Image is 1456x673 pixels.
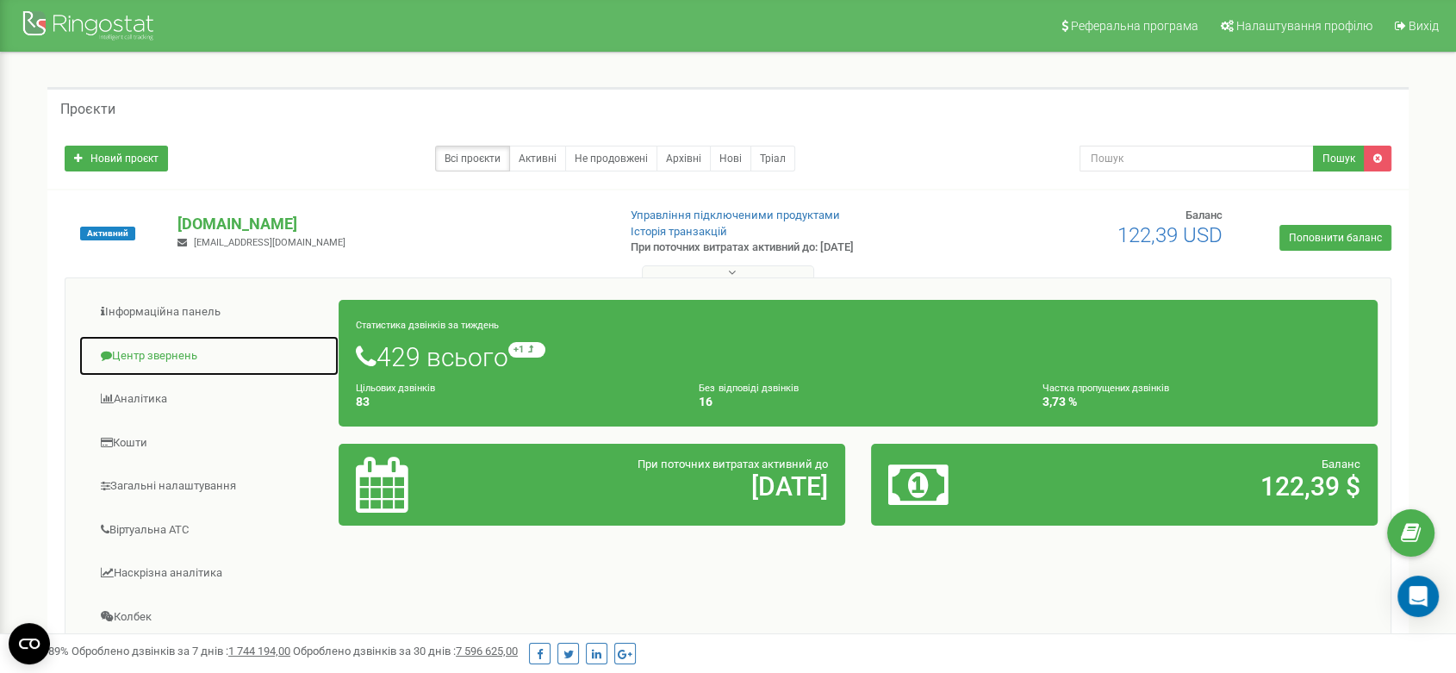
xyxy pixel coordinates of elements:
[194,237,345,248] span: [EMAIL_ADDRESS][DOMAIN_NAME]
[78,465,339,508] a: Загальні налаштування
[1279,225,1391,251] a: Поповнити баланс
[1397,576,1439,617] div: Open Intercom Messenger
[699,383,798,394] small: Без відповіді дзвінків
[1185,209,1223,221] span: Баланс
[356,396,674,408] h4: 83
[65,146,168,171] a: Новий проєкт
[78,509,339,551] a: Віртуальна АТС
[435,146,510,171] a: Всі проєкти
[356,320,499,331] small: Статистика дзвінків за тиждень
[1117,223,1223,247] span: 122,39 USD
[1322,458,1360,470] span: Баланс
[228,645,290,657] u: 1 744 194,00
[631,209,840,221] a: Управління підключеними продуктами
[521,472,827,501] h2: [DATE]
[710,146,751,171] a: Нові
[1409,19,1439,33] span: Вихід
[293,645,518,657] span: Оброблено дзвінків за 30 днів :
[78,422,339,464] a: Кошти
[509,146,566,171] a: Активні
[508,342,545,358] small: +1
[356,383,435,394] small: Цільових дзвінків
[60,102,115,117] h5: Проєкти
[80,227,135,240] span: Активний
[1042,396,1360,408] h4: 3,73 %
[1236,19,1372,33] span: Налаштування профілю
[1042,383,1169,394] small: Частка пропущених дзвінків
[78,596,339,639] a: Колбек
[456,645,518,657] u: 7 596 625,00
[1313,146,1365,171] button: Пошук
[1055,472,1360,501] h2: 122,39 $
[9,623,50,664] button: Open CMP widget
[78,378,339,421] a: Аналiтика
[78,335,339,377] a: Центр звернень
[1080,146,1315,171] input: Пошук
[1071,19,1198,33] span: Реферальна програма
[656,146,711,171] a: Архівні
[631,240,943,256] p: При поточних витратах активний до: [DATE]
[638,458,828,470] span: При поточних витратах активний до
[750,146,795,171] a: Тріал
[356,342,1360,371] h1: 429 всього
[631,225,727,238] a: Історія транзакцій
[78,291,339,333] a: Інформаційна панель
[177,213,602,235] p: [DOMAIN_NAME]
[565,146,657,171] a: Не продовжені
[699,396,1017,408] h4: 16
[78,552,339,595] a: Наскрізна аналітика
[72,645,290,657] span: Оброблено дзвінків за 7 днів :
